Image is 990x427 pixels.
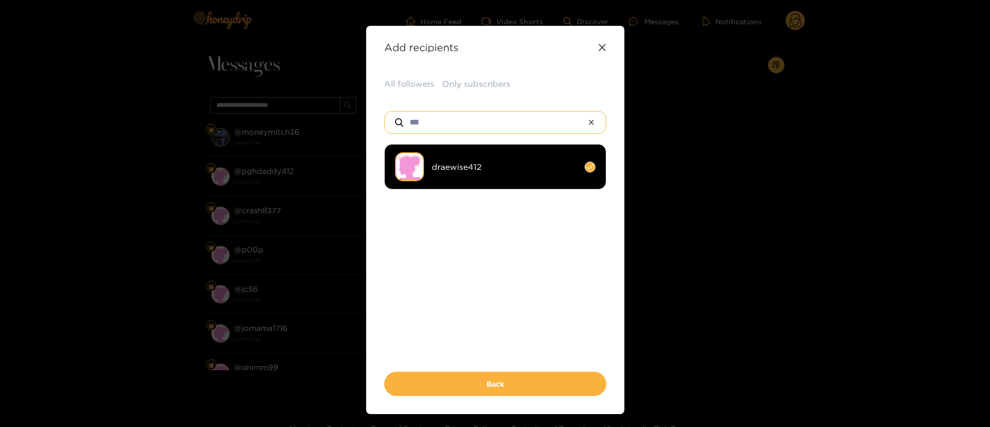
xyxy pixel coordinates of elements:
strong: Add recipients [384,41,459,53]
button: Back [384,372,606,396]
button: Only subscribers [442,78,510,90]
button: All followers [384,78,434,90]
img: no-avatar.png [395,152,424,181]
span: draewise412 [432,161,577,173]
